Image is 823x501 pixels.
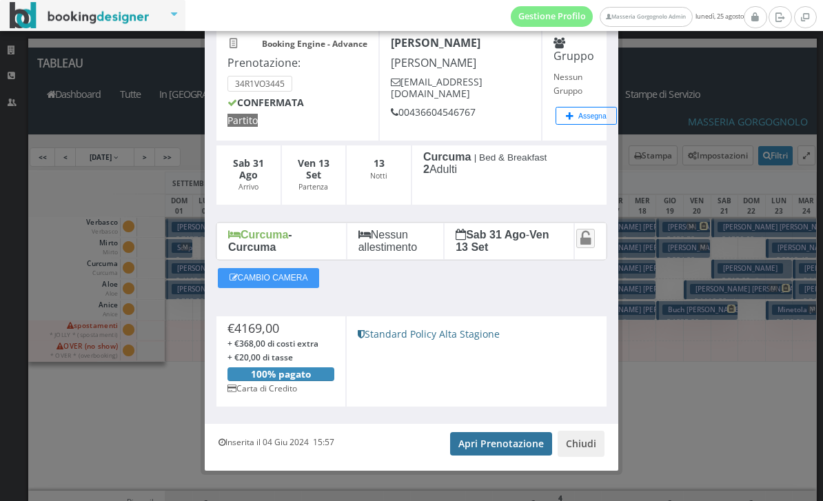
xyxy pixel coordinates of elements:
small: Arrivo [238,182,258,192]
h5: 00436604546767 [391,107,531,119]
span: € [227,320,279,336]
button: Assegna [556,107,617,125]
b: Sab 31 Ago [456,229,526,241]
a: Apri Prenotazione [450,432,552,456]
div: Nessun allestimento [347,223,445,260]
b: Ven 13 Set [298,156,329,181]
a: Attiva il blocco spostamento [576,229,595,248]
h5: Standard Policy Alta Stagione [358,329,596,340]
small: Nessun Gruppo [553,71,582,96]
b: Sab 31 Ago [233,156,264,181]
small: 34R1VO3445 [227,76,292,92]
b: Curcuma [423,151,471,163]
b: Ven 13 Set [456,229,549,253]
span: Partito [227,114,258,127]
a: Masseria Gorgognolo Admin [600,7,692,27]
h4: Gruppo [553,37,596,63]
small: | Bed & Breakfast [474,152,547,163]
h4: Prenotazione: [227,37,367,70]
small: Partenza [298,182,328,192]
b: - Curcuma [228,229,292,253]
div: Adulti [411,145,607,205]
b: Curcuma [228,229,288,241]
button: Chiudi [558,431,604,457]
small: Notti [370,171,387,181]
b: 13 [374,156,385,170]
b: CONFERMATA [227,96,304,109]
div: - [444,223,574,260]
span: + € [227,351,293,363]
h4: [PERSON_NAME] [391,57,531,70]
button: CAMBIO CAMERA [218,268,319,288]
h5: [EMAIL_ADDRESS][DOMAIN_NAME] [391,76,531,100]
h6: Inserita il 04 Giu 2024 15:57 [219,438,334,447]
a: Gestione Profilo [511,6,593,27]
b: [PERSON_NAME] [391,35,480,50]
span: 4169,00 [234,320,279,336]
img: BookingDesigner.com [10,2,150,29]
span: + € [227,338,318,349]
small: Carta di Credito [227,382,297,394]
span: lunedì, 25 agosto [511,6,744,27]
span: 368,00 di costi extra [239,338,318,349]
b: Booking Engine - Advance [262,38,367,50]
b: 2 [423,163,429,175]
div: 100% pagato [227,367,334,381]
span: 20,00 di tasse [239,351,293,363]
